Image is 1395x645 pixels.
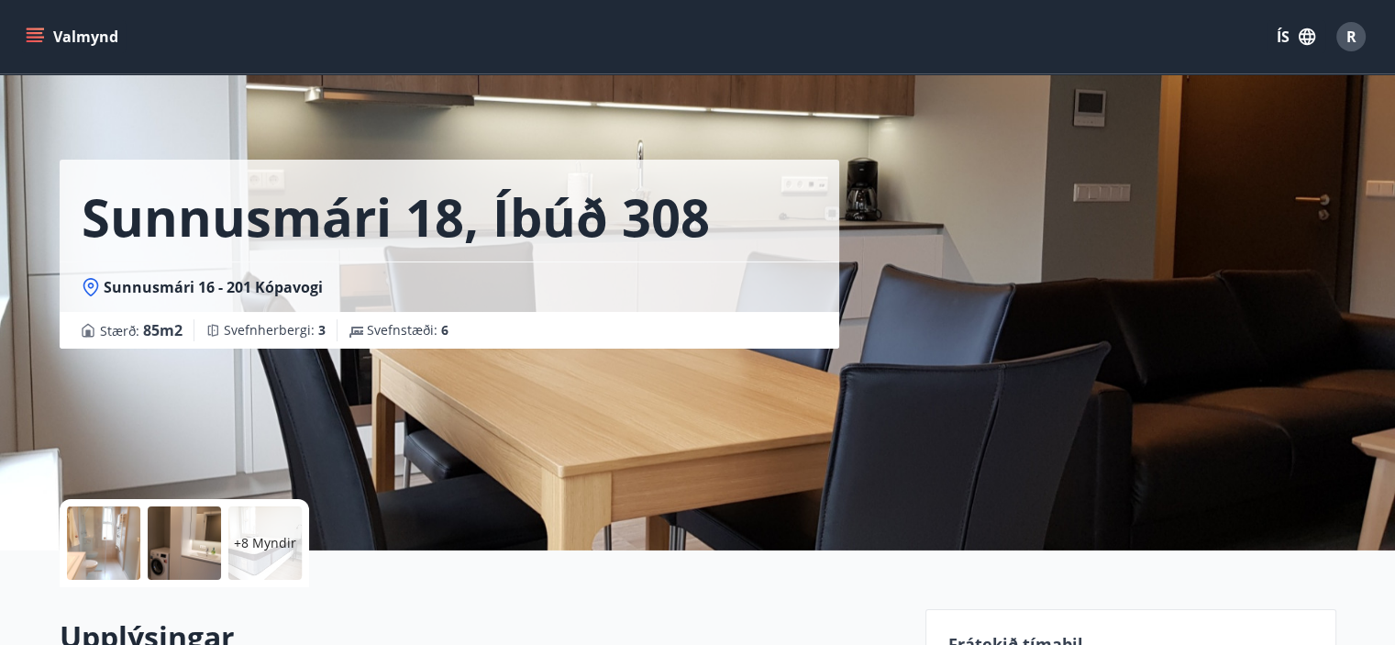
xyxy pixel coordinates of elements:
[367,321,448,339] span: Svefnstæði :
[22,20,126,53] button: menu
[1267,20,1325,53] button: ÍS
[234,534,296,552] p: +8 Myndir
[100,319,183,341] span: Stærð :
[104,277,323,297] span: Sunnusmári 16 - 201 Kópavogi
[224,321,326,339] span: Svefnherbergi :
[318,321,326,339] span: 3
[143,320,183,340] span: 85 m2
[82,182,710,251] h1: Sunnusmári 18, íbúð 308
[441,321,448,339] span: 6
[1329,15,1373,59] button: R
[1346,27,1356,47] span: R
